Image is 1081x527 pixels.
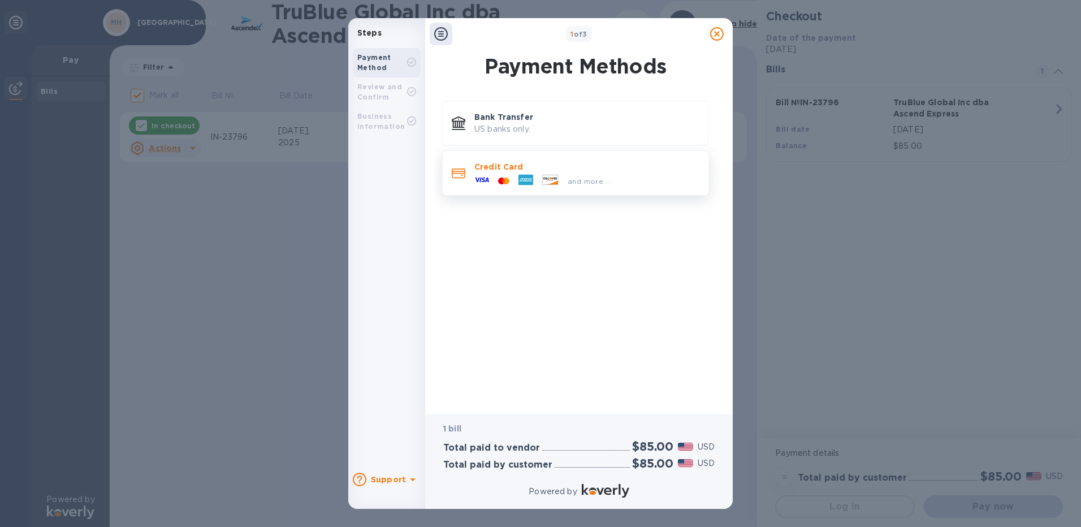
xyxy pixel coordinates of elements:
[357,83,402,101] b: Review and Confirm
[678,443,693,451] img: USD
[443,424,461,433] b: 1 bill
[440,54,711,78] h1: Payment Methods
[582,484,629,498] img: Logo
[443,460,552,470] h3: Total paid by customer
[698,441,715,453] p: USD
[357,28,382,37] b: Steps
[443,443,540,453] h3: Total paid to vendor
[529,486,577,498] p: Powered by
[568,177,609,185] span: and more...
[474,111,699,123] p: Bank Transfer
[371,475,406,484] b: Support
[474,161,699,172] p: Credit Card
[570,30,573,38] span: 1
[357,112,405,131] b: Business Information
[632,456,673,470] h2: $85.00
[698,457,715,469] p: USD
[678,459,693,467] img: USD
[632,439,673,453] h2: $85.00
[570,30,587,38] b: of 3
[474,123,699,135] p: US banks only.
[357,53,391,72] b: Payment Method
